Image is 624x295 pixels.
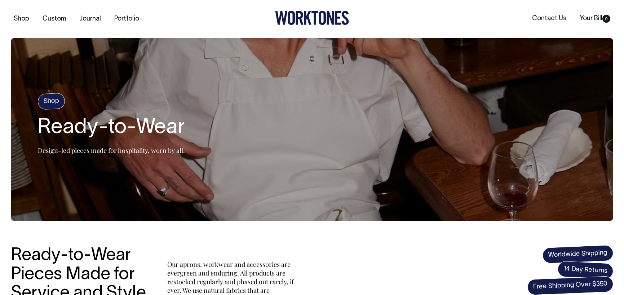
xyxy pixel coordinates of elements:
[557,261,614,279] span: 14 Day Returns
[542,245,614,264] span: Worldwide Shipping
[37,93,65,110] h4: Shop
[111,13,142,25] a: Portfolio
[40,13,69,25] a: Custom
[577,13,613,25] a: Your Bill0
[38,116,185,140] h2: Ready-to-Wear
[76,13,104,25] a: Journal
[529,13,569,25] a: Contact Us
[11,13,32,25] a: Shop
[602,15,610,23] span: 0
[38,146,185,155] p: Design-led pieces made for hospitality, worn by all.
